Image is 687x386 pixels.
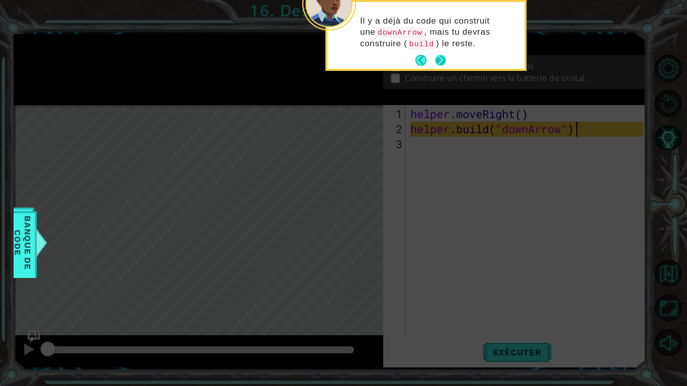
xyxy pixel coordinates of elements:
button: Next [435,55,446,66]
span: Banque de Code [10,212,36,273]
button: Back [415,55,435,66]
code: build [407,39,436,50]
p: Il y a déjà du code qui construit une , mais tu devras construire ( ) le reste. [360,16,518,50]
code: downArrow [376,27,424,38]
